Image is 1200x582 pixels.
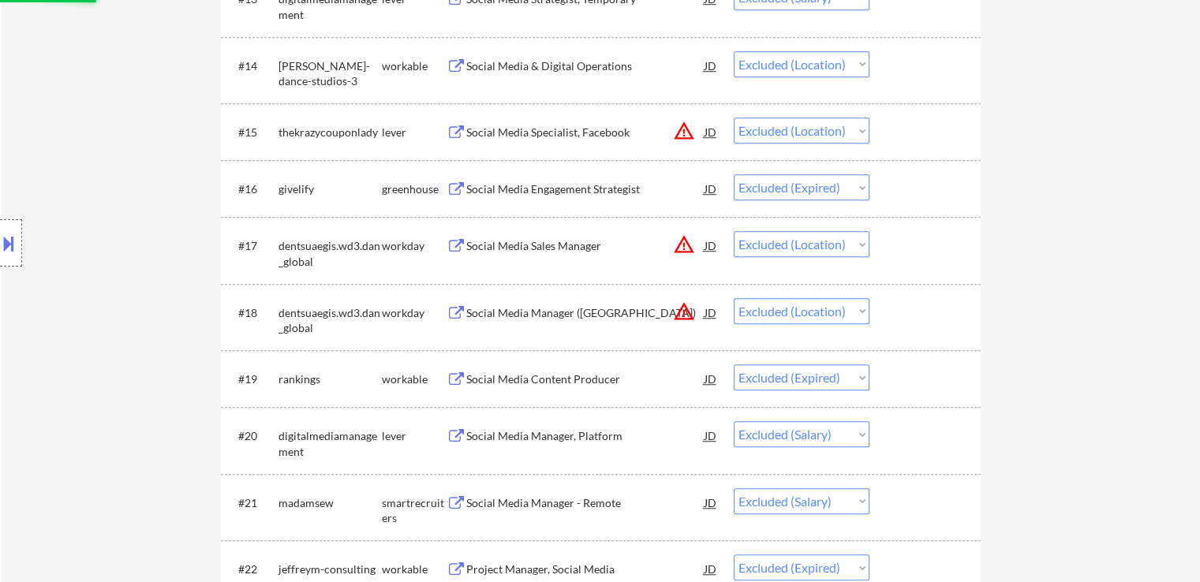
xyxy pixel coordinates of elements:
[238,428,266,444] div: #20
[238,495,266,511] div: #21
[703,488,719,517] div: JD
[673,300,695,323] button: warning_amber
[382,371,447,387] div: workable
[279,305,382,336] div: dentsuaegis.wd3.dan_global
[466,125,705,140] div: Social Media Specialist, Facebook
[466,181,705,197] div: Social Media Engagement Strategist
[673,233,695,256] button: warning_amber
[673,120,695,142] button: warning_amber
[238,561,266,577] div: #22
[382,495,447,526] div: smartrecruiters
[279,181,382,197] div: givelify
[382,125,447,140] div: lever
[382,58,447,74] div: workable
[382,428,447,444] div: lever
[382,181,447,197] div: greenhouse
[703,231,719,259] div: JD
[703,421,719,450] div: JD
[703,298,719,326] div: JD
[466,495,705,511] div: Social Media Manager - Remote
[279,58,382,89] div: [PERSON_NAME]-dance-studios-3
[703,118,719,146] div: JD
[279,428,382,459] div: digitalmediamanagement
[279,371,382,387] div: rankings
[703,51,719,80] div: JD
[382,238,447,254] div: workday
[466,428,705,444] div: Social Media Manager, Platform
[279,561,382,577] div: jeffreym-consulting
[382,305,447,321] div: workday
[279,238,382,269] div: dentsuaegis.wd3.dan_global
[703,174,719,203] div: JD
[466,371,705,387] div: Social Media Content Producer
[466,305,705,321] div: Social Media Manager ([GEOGRAPHIC_DATA])
[703,364,719,393] div: JD
[466,238,705,254] div: Social Media Sales Manager
[279,125,382,140] div: thekrazycouponlady
[382,561,447,577] div: workable
[466,58,705,74] div: Social Media & Digital Operations
[279,495,382,511] div: madamsew
[466,561,705,577] div: Project Manager, Social Media
[238,58,266,74] div: #14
